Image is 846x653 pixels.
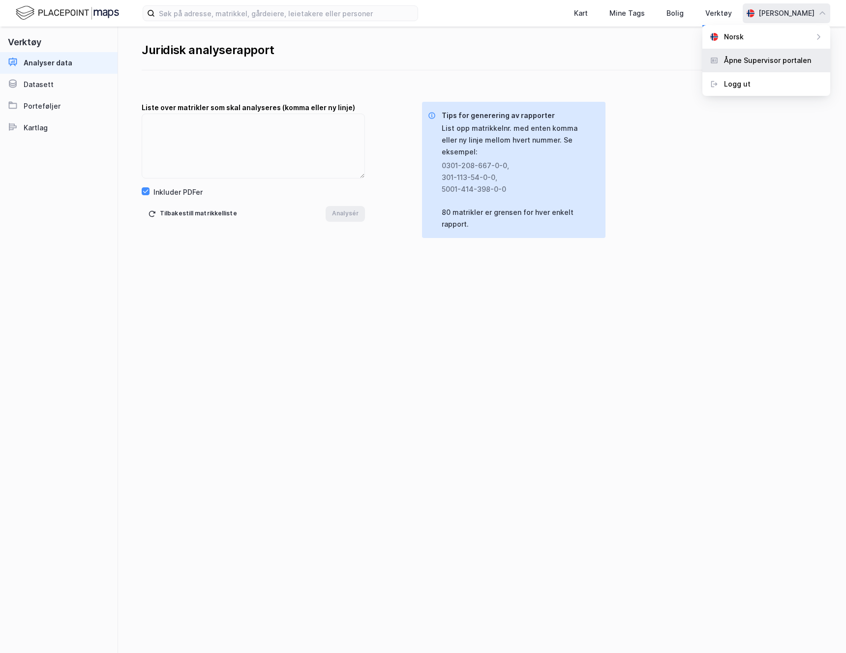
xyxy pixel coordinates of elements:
[758,7,815,19] div: [PERSON_NAME]
[153,186,203,198] div: Inkluder PDFer
[724,55,811,66] div: Åpne Supervisor portalen
[609,7,645,19] div: Mine Tags
[797,606,846,653] div: Kontrollprogram for chat
[24,122,48,134] div: Kartlag
[16,4,119,22] img: logo.f888ab2527a4732fd821a326f86c7f29.svg
[442,183,590,195] div: 5001-414-398-0-0
[797,606,846,653] iframe: Chat Widget
[705,7,732,19] div: Verktøy
[24,57,72,69] div: Analyser data
[24,100,60,112] div: Porteføljer
[155,6,418,21] input: Søk på adresse, matrikkel, gårdeiere, leietakere eller personer
[142,206,243,222] button: Tilbakestill matrikkelliste
[666,7,684,19] div: Bolig
[142,42,822,58] div: Juridisk analyserapport
[142,102,365,114] div: Liste over matrikler som skal analyseres (komma eller ny linje)
[574,7,588,19] div: Kart
[724,31,744,43] div: Norsk
[442,122,598,230] div: List opp matrikkelnr. med enten komma eller ny linje mellom hvert nummer. Se eksempel: 80 matrikl...
[442,160,590,172] div: 0301-208-667-0-0 ,
[724,78,751,90] div: Logg ut
[24,79,54,90] div: Datasett
[442,172,590,183] div: 301-113-54-0-0 ,
[442,110,598,121] div: Tips for generering av rapporter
